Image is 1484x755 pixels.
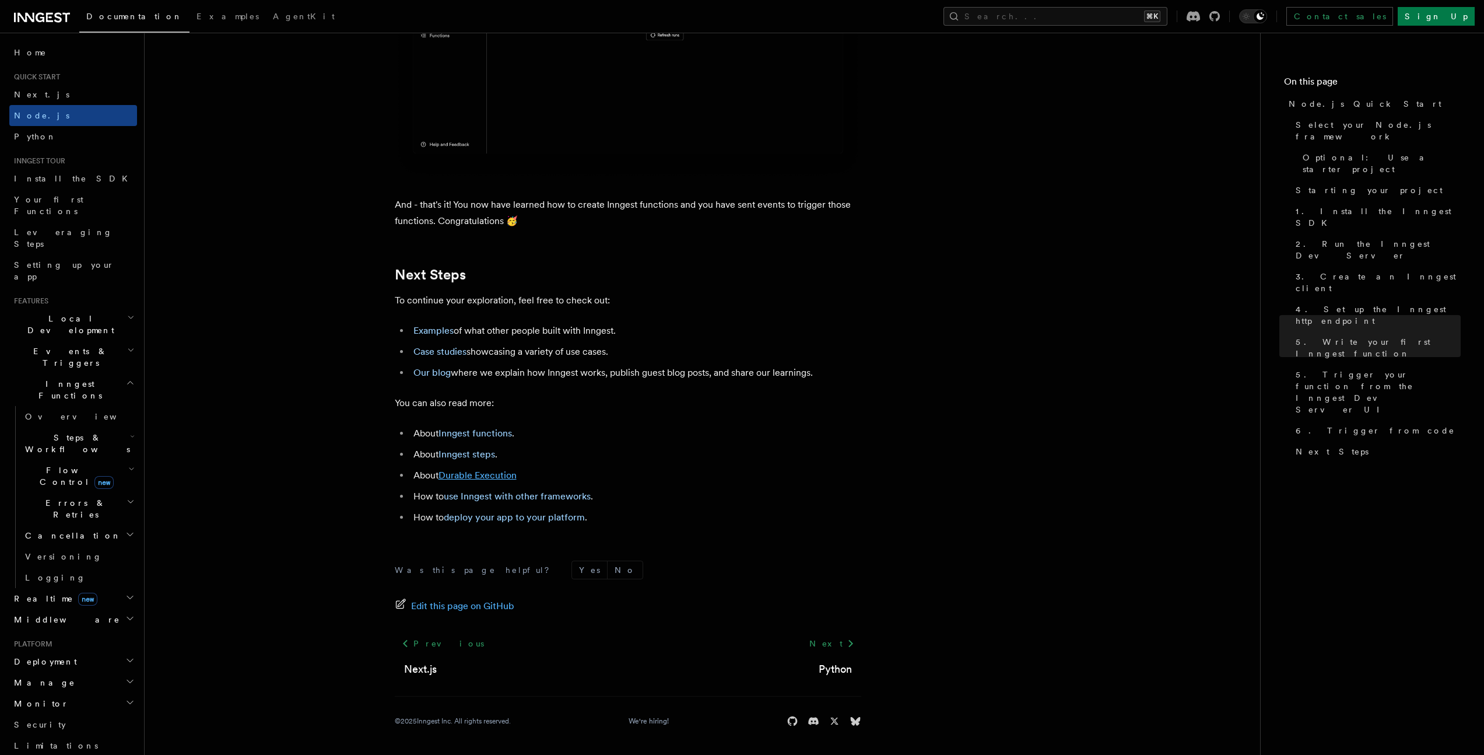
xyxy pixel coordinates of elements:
[395,633,491,654] a: Previous
[404,661,437,677] a: Next.js
[1289,98,1441,110] span: Node.js Quick Start
[395,292,861,309] p: To continue your exploration, feel free to check out:
[14,132,57,141] span: Python
[410,365,861,381] li: where we explain how Inngest works, publish guest blog posts, and share our learnings.
[438,470,517,481] a: Durable Execution
[1286,7,1393,26] a: Contact sales
[9,378,126,401] span: Inngest Functions
[802,633,861,654] a: Next
[1291,299,1461,331] a: 4. Set up the Inngest http endpoint
[572,561,607,579] button: Yes
[79,4,190,33] a: Documentation
[1296,336,1461,359] span: 5. Write your first Inngest function
[9,341,137,373] button: Events & Triggers
[9,714,137,735] a: Security
[395,197,861,229] p: And - that's it! You now have learned how to create Inngest functions and you have sent events to...
[9,222,137,254] a: Leveraging Steps
[14,90,69,99] span: Next.js
[1291,180,1461,201] a: Starting your project
[395,267,466,283] a: Next Steps
[20,406,137,427] a: Overview
[410,488,861,505] li: How to .
[444,491,591,502] a: use Inngest with other frameworks
[25,573,86,582] span: Logging
[20,464,128,488] span: Flow Control
[1296,303,1461,327] span: 4. Set up the Inngest http endpoint
[9,296,48,306] span: Features
[20,427,137,460] button: Steps & Workflows
[14,174,135,183] span: Install the SDK
[9,84,137,105] a: Next.js
[1296,205,1461,229] span: 1. Install the Inngest SDK
[9,308,137,341] button: Local Development
[1291,420,1461,441] a: 6. Trigger from code
[9,313,127,336] span: Local Development
[20,497,127,520] span: Errors & Retries
[273,12,335,21] span: AgentKit
[9,614,120,625] span: Middleware
[197,12,259,21] span: Examples
[395,716,511,726] div: © 2025 Inngest Inc. All rights reserved.
[25,412,145,421] span: Overview
[1291,364,1461,420] a: 5. Trigger your function from the Inngest Dev Server UI
[1296,119,1461,142] span: Select your Node.js framework
[25,552,102,561] span: Versioning
[9,672,137,693] button: Manage
[20,525,137,546] button: Cancellation
[14,111,69,120] span: Node.js
[14,260,114,281] span: Setting up your app
[9,168,137,189] a: Install the SDK
[20,546,137,567] a: Versioning
[1291,441,1461,462] a: Next Steps
[14,720,66,729] span: Security
[1144,11,1160,22] kbd: ⌘K
[410,344,861,360] li: showcasing a variety of use cases.
[1296,369,1461,415] span: 5. Trigger your function from the Inngest Dev Server UI
[20,460,137,492] button: Flow Controlnew
[9,189,137,222] a: Your first Functions
[86,12,183,21] span: Documentation
[9,72,60,82] span: Quick start
[410,323,861,339] li: of what other people built with Inngest.
[20,492,137,525] button: Errors & Retries
[1291,266,1461,299] a: 3. Create an Inngest client
[1291,201,1461,233] a: 1. Install the Inngest SDK
[819,661,852,677] a: Python
[9,588,137,609] button: Realtimenew
[20,567,137,588] a: Logging
[9,609,137,630] button: Middleware
[9,698,69,709] span: Monitor
[410,509,861,526] li: How to .
[14,228,113,249] span: Leveraging Steps
[410,425,861,442] li: About .
[14,195,83,216] span: Your first Functions
[78,593,97,606] span: new
[1291,114,1461,147] a: Select your Node.js framework
[395,395,861,411] p: You can also read more:
[9,639,52,649] span: Platform
[1296,446,1369,457] span: Next Steps
[9,406,137,588] div: Inngest Functions
[395,564,557,576] p: Was this page helpful?
[1284,93,1461,114] a: Node.js Quick Start
[14,47,47,58] span: Home
[413,367,451,378] a: Our blog
[9,126,137,147] a: Python
[1296,238,1461,261] span: 2. Run the Inngest Dev Server
[410,446,861,463] li: About .
[629,716,669,726] a: We're hiring!
[1239,9,1267,23] button: Toggle dark mode
[438,449,495,460] a: Inngest steps
[1291,233,1461,266] a: 2. Run the Inngest Dev Server
[20,530,121,541] span: Cancellation
[9,656,77,667] span: Deployment
[9,254,137,287] a: Setting up your app
[395,598,514,614] a: Edit this page on GitHub
[14,741,98,750] span: Limitations
[410,467,861,484] li: About
[444,512,585,523] a: deploy your app to your platform
[413,325,454,336] a: Examples
[9,373,137,406] button: Inngest Functions
[1298,147,1461,180] a: Optional: Use a starter project
[1398,7,1475,26] a: Sign Up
